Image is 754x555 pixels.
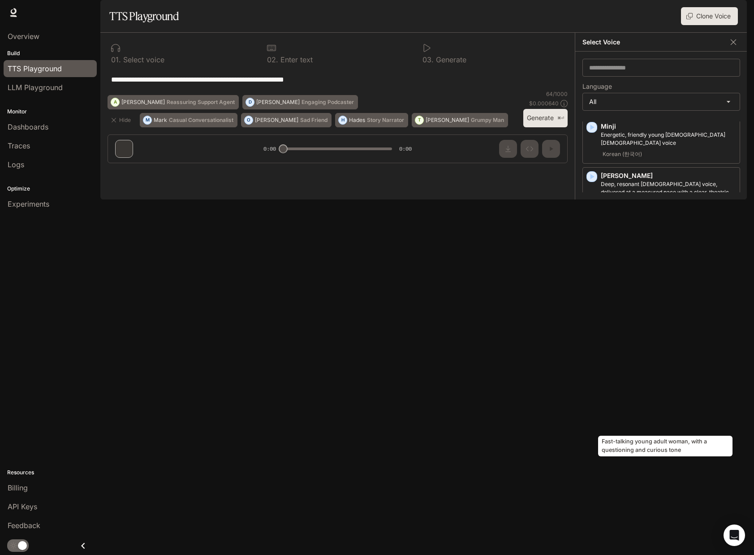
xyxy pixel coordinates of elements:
p: Language [582,83,612,90]
p: ⌘⏎ [557,116,564,121]
button: Generate⌘⏎ [523,109,568,127]
p: Select voice [121,56,164,63]
p: 0 3 . [422,56,434,63]
p: Mark [154,117,167,123]
p: Minji [601,122,736,131]
div: Open Intercom Messenger [724,525,745,546]
p: Reassuring Support Agent [167,100,235,105]
p: [PERSON_NAME] [255,117,298,123]
p: [PERSON_NAME] [121,100,165,105]
h1: TTS Playground [109,7,179,25]
p: Grumpy Man [471,117,504,123]
div: M [143,113,151,127]
button: D[PERSON_NAME]Engaging Podcaster [242,95,358,109]
p: Hades [349,117,365,123]
div: T [415,113,423,127]
p: Engaging Podcaster [302,100,354,105]
p: Energetic, friendly young Korean female voice [601,131,736,147]
p: Generate [434,56,466,63]
p: Story Narrator [367,117,404,123]
div: O [245,113,253,127]
span: Korean (한국어) [601,149,644,160]
p: Enter text [278,56,313,63]
button: MMarkCasual Conversationalist [140,113,237,127]
p: [PERSON_NAME] [601,171,736,180]
div: Fast-talking young adult woman, with a questioning and curious tone [598,436,732,456]
p: Casual Conversationalist [169,117,233,123]
p: 64 / 1000 [546,90,568,98]
p: 0 1 . [111,56,121,63]
p: [PERSON_NAME] [426,117,469,123]
button: A[PERSON_NAME]Reassuring Support Agent [108,95,239,109]
div: A [111,95,119,109]
button: Clone Voice [681,7,738,25]
p: Sad Friend [300,117,327,123]
p: Deep, resonant male voice, delivered at a measured pace with a clear, theatrical, and narrative q... [601,180,736,196]
p: $ 0.000640 [529,100,559,107]
p: [PERSON_NAME] [256,100,300,105]
button: O[PERSON_NAME]Sad Friend [241,113,332,127]
div: D [246,95,254,109]
p: 0 2 . [267,56,278,63]
div: All [583,93,740,110]
button: Hide [108,113,136,127]
button: HHadesStory Narrator [335,113,408,127]
button: T[PERSON_NAME]Grumpy Man [412,113,508,127]
div: H [339,113,347,127]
